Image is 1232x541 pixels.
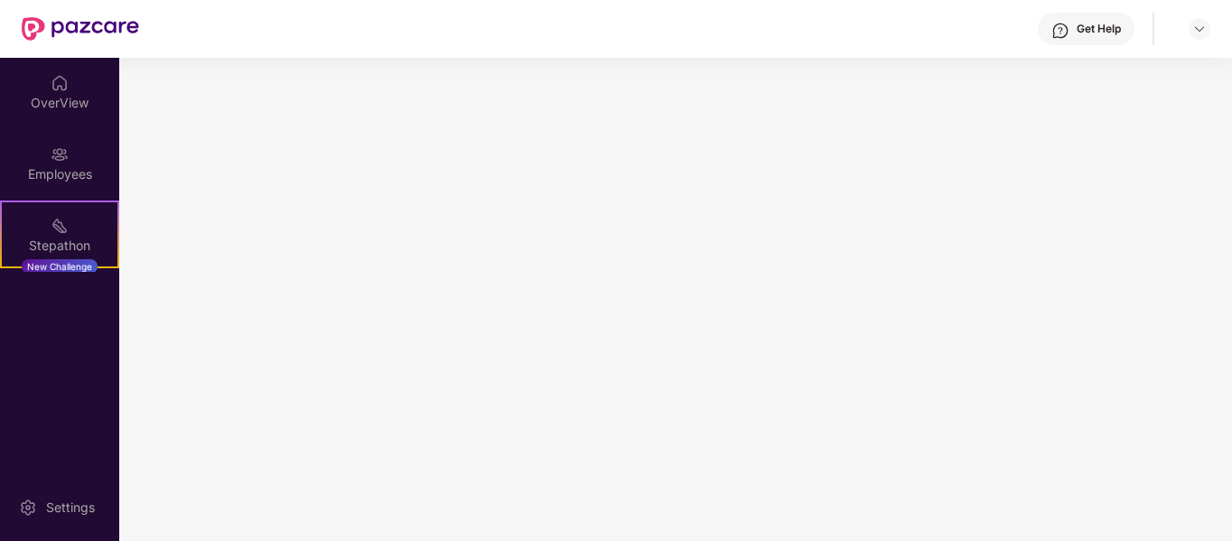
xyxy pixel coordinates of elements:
[51,145,69,163] img: svg+xml;base64,PHN2ZyBpZD0iRW1wbG95ZWVzIiB4bWxucz0iaHR0cDovL3d3dy53My5vcmcvMjAwMC9zdmciIHdpZHRoPS...
[22,17,139,41] img: New Pazcare Logo
[2,237,117,255] div: Stepathon
[1051,22,1069,40] img: svg+xml;base64,PHN2ZyBpZD0iSGVscC0zMngzMiIgeG1sbnM9Imh0dHA6Ly93d3cudzMub3JnLzIwMDAvc3ZnIiB3aWR0aD...
[41,499,100,517] div: Settings
[1077,22,1121,36] div: Get Help
[19,499,37,517] img: svg+xml;base64,PHN2ZyBpZD0iU2V0dGluZy0yMHgyMCIgeG1sbnM9Imh0dHA6Ly93d3cudzMub3JnLzIwMDAvc3ZnIiB3aW...
[22,259,98,274] div: New Challenge
[1192,22,1207,36] img: svg+xml;base64,PHN2ZyBpZD0iRHJvcGRvd24tMzJ4MzIiIHhtbG5zPSJodHRwOi8vd3d3LnczLm9yZy8yMDAwL3N2ZyIgd2...
[51,217,69,235] img: svg+xml;base64,PHN2ZyB4bWxucz0iaHR0cDovL3d3dy53My5vcmcvMjAwMC9zdmciIHdpZHRoPSIyMSIgaGVpZ2h0PSIyMC...
[51,74,69,92] img: svg+xml;base64,PHN2ZyBpZD0iSG9tZSIgeG1sbnM9Imh0dHA6Ly93d3cudzMub3JnLzIwMDAvc3ZnIiB3aWR0aD0iMjAiIG...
